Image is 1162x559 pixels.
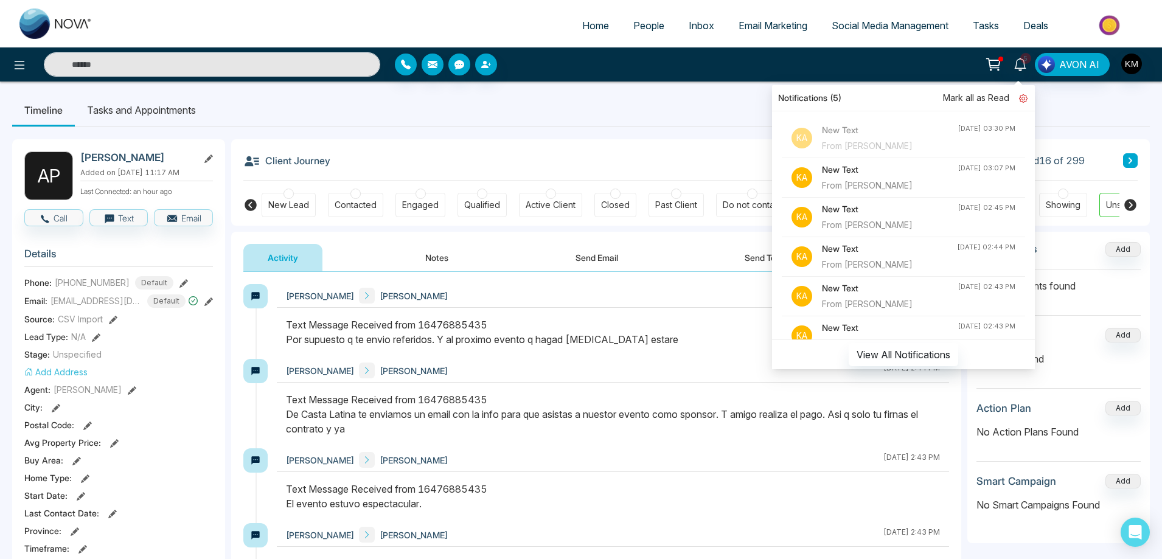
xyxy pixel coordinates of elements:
[154,209,213,226] button: Email
[943,91,1009,105] span: Mark all as Read
[1046,199,1080,211] div: Showing
[957,242,1015,252] div: [DATE] 02:44 PM
[961,14,1011,37] a: Tasks
[24,248,213,266] h3: Details
[976,425,1141,439] p: No Action Plans Found
[12,94,75,127] li: Timeline
[24,471,72,484] span: Home Type :
[726,14,819,37] a: Email Marketing
[24,507,99,519] span: Last Contact Date :
[1011,14,1060,37] a: Deals
[633,19,664,32] span: People
[1020,53,1031,64] span: 5
[1105,474,1141,488] button: Add
[819,14,961,37] a: Social Media Management
[1106,199,1155,211] div: Unspecified
[24,313,55,325] span: Source:
[24,294,47,307] span: Email:
[464,199,500,211] div: Qualified
[53,348,102,361] span: Unspecified
[791,246,812,267] p: Ka
[958,123,1015,134] div: [DATE] 03:30 PM
[286,529,354,541] span: [PERSON_NAME]
[24,151,73,200] div: A P
[24,454,63,467] span: Buy Area :
[401,244,473,271] button: Notes
[71,330,86,343] span: N/A
[621,14,677,37] a: People
[822,282,958,295] h4: New Text
[1121,518,1150,547] div: Open Intercom Messenger
[822,258,957,271] div: From [PERSON_NAME]
[849,343,958,366] button: View All Notifications
[832,19,948,32] span: Social Media Management
[58,313,103,325] span: CSV Import
[976,352,1141,366] p: No deals found
[958,203,1015,213] div: [DATE] 02:45 PM
[526,199,576,211] div: Active Client
[822,139,958,153] div: From [PERSON_NAME]
[958,282,1015,292] div: [DATE] 02:43 PM
[1105,401,1141,415] button: Add
[1105,328,1141,342] button: Add
[822,321,958,335] h4: New Text
[822,242,957,255] h4: New Text
[822,163,958,176] h4: New Text
[822,179,958,192] div: From [PERSON_NAME]
[791,207,812,227] p: Ka
[380,290,448,302] span: [PERSON_NAME]
[822,203,958,216] h4: New Text
[89,209,148,226] button: Text
[24,383,50,396] span: Agent:
[822,218,958,232] div: From [PERSON_NAME]
[655,199,697,211] div: Past Client
[24,489,68,502] span: Start Date :
[791,286,812,307] p: Ka
[1038,56,1055,73] img: Lead Flow
[380,529,448,541] span: [PERSON_NAME]
[55,276,130,289] span: [PHONE_NUMBER]
[582,19,609,32] span: Home
[958,163,1015,173] div: [DATE] 03:07 PM
[976,269,1141,293] p: No attachments found
[402,199,439,211] div: Engaged
[54,383,122,396] span: [PERSON_NAME]
[380,454,448,467] span: [PERSON_NAME]
[677,14,726,37] a: Inbox
[24,542,69,555] span: Timeframe :
[24,330,68,343] span: Lead Type:
[286,454,354,467] span: [PERSON_NAME]
[883,452,940,468] div: [DATE] 2:43 PM
[24,209,83,226] button: Call
[976,475,1056,487] h3: Smart Campaign
[976,498,1141,512] p: No Smart Campaigns Found
[135,276,173,290] span: Default
[335,199,377,211] div: Contacted
[958,321,1015,332] div: [DATE] 02:43 PM
[551,244,642,271] button: Send Email
[1023,19,1048,32] span: Deals
[772,85,1035,111] div: Notifications (5)
[689,19,714,32] span: Inbox
[849,349,958,359] a: View All Notifications
[1006,53,1035,74] a: 5
[883,363,940,378] div: [DATE] 2:44 PM
[380,364,448,377] span: [PERSON_NAME]
[791,325,812,346] p: Ka
[1035,53,1110,76] button: AVON AI
[1105,242,1141,257] button: Add
[973,19,999,32] span: Tasks
[24,276,52,289] span: Phone:
[791,167,812,188] p: Ka
[50,294,142,307] span: [EMAIL_ADDRESS][DOMAIN_NAME]
[243,244,322,271] button: Activity
[24,436,101,449] span: Avg Property Price :
[822,337,958,350] div: From [PERSON_NAME]
[286,290,354,302] span: [PERSON_NAME]
[24,418,74,431] span: Postal Code :
[243,151,330,170] h3: Client Journey
[1066,12,1155,39] img: Market-place.gif
[723,199,782,211] div: Do not contact
[822,297,958,311] div: From [PERSON_NAME]
[19,9,92,39] img: Nova CRM Logo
